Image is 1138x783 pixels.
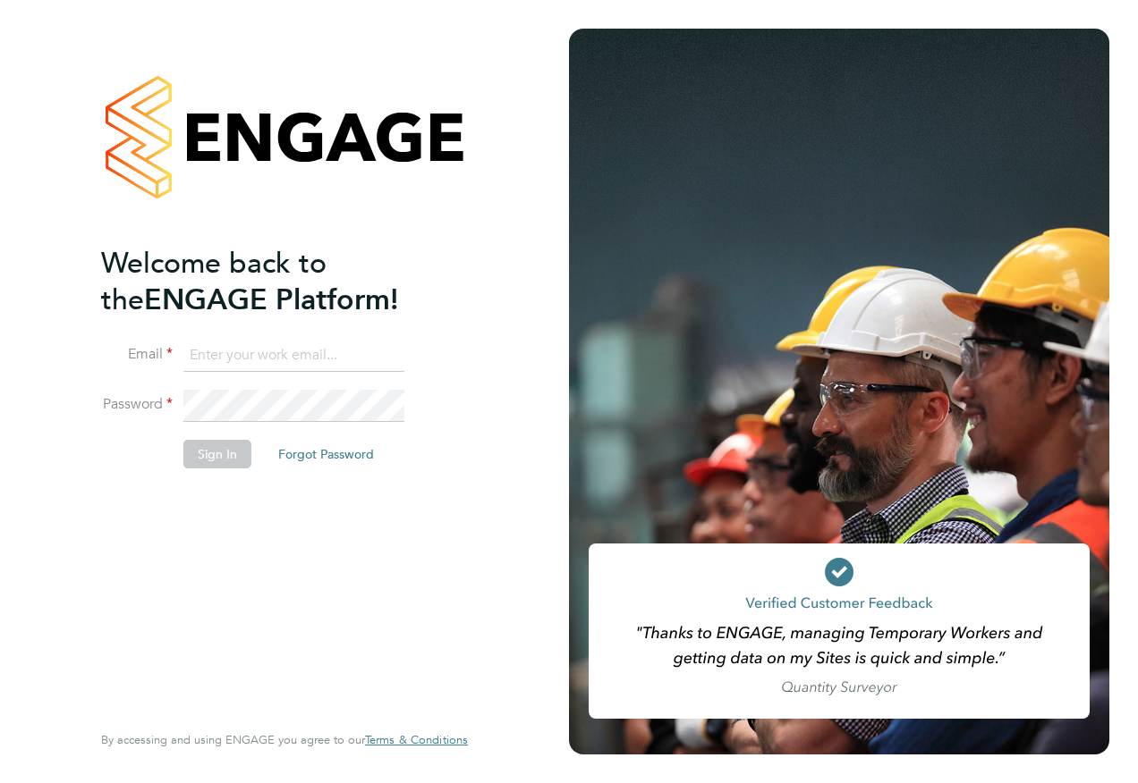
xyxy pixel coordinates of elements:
[264,440,388,468] button: Forgot Password
[101,395,173,414] label: Password
[183,440,251,468] button: Sign In
[101,345,173,364] label: Email
[101,245,450,318] h2: ENGAGE Platform!
[365,732,468,747] span: Terms & Conditions
[183,340,404,372] input: Enter your work email...
[365,733,468,747] a: Terms & Conditions
[101,246,327,317] span: Welcome back to the
[101,732,468,747] span: By accessing and using ENGAGE you agree to our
